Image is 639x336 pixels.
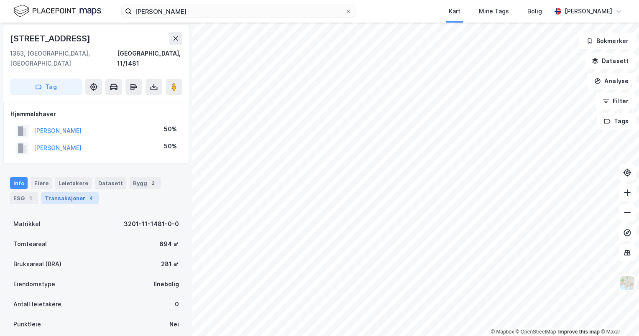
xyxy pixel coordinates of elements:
[31,177,52,189] div: Eiere
[587,73,636,89] button: Analyse
[55,177,92,189] div: Leietakere
[13,279,55,289] div: Eiendomstype
[491,329,514,335] a: Mapbox
[95,177,126,189] div: Datasett
[597,296,639,336] iframe: Chat Widget
[597,296,639,336] div: Kontrollprogram for chat
[124,219,179,229] div: 3201-11-1481-0-0
[130,177,161,189] div: Bygg
[13,219,41,229] div: Matrikkel
[596,93,636,109] button: Filter
[164,141,177,151] div: 50%
[117,48,182,69] div: [GEOGRAPHIC_DATA], 11/1481
[558,329,600,335] a: Improve this map
[619,275,635,291] img: Z
[13,319,41,329] div: Punktleie
[585,53,636,69] button: Datasett
[10,109,182,119] div: Hjemmelshaver
[41,192,99,204] div: Transaksjoner
[516,329,556,335] a: OpenStreetMap
[579,33,636,49] button: Bokmerker
[479,6,509,16] div: Mine Tags
[10,32,92,45] div: [STREET_ADDRESS]
[10,48,117,69] div: 1363, [GEOGRAPHIC_DATA], [GEOGRAPHIC_DATA]
[10,192,38,204] div: ESG
[164,124,177,134] div: 50%
[527,6,542,16] div: Bolig
[13,299,61,309] div: Antall leietakere
[87,194,95,202] div: 4
[161,259,179,269] div: 281 ㎡
[13,239,47,249] div: Tomteareal
[26,194,35,202] div: 1
[149,179,157,187] div: 2
[565,6,612,16] div: [PERSON_NAME]
[597,113,636,130] button: Tags
[13,259,61,269] div: Bruksareal (BRA)
[169,319,179,329] div: Nei
[10,177,28,189] div: Info
[159,239,179,249] div: 694 ㎡
[132,5,345,18] input: Søk på adresse, matrikkel, gårdeiere, leietakere eller personer
[175,299,179,309] div: 0
[449,6,460,16] div: Kart
[13,4,101,18] img: logo.f888ab2527a4732fd821a326f86c7f29.svg
[10,79,82,95] button: Tag
[153,279,179,289] div: Enebolig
